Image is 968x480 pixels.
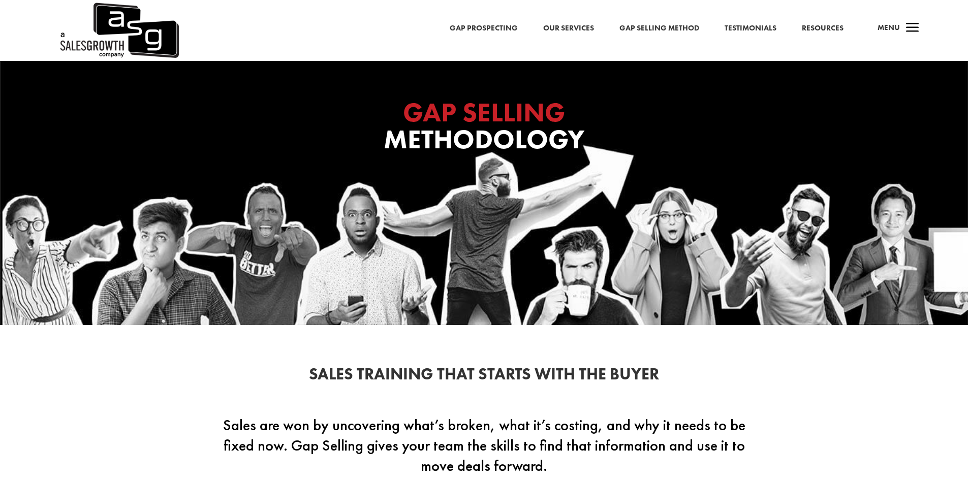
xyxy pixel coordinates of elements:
[210,366,759,388] h2: Sales Training That Starts With the Buyer
[403,95,565,130] span: GAP SELLING
[725,22,776,35] a: Testimonials
[902,18,923,39] span: a
[281,99,688,158] h1: Methodology
[802,22,844,35] a: Resources
[450,22,518,35] a: Gap Prospecting
[878,22,900,33] span: Menu
[619,22,699,35] a: Gap Selling Method
[543,22,594,35] a: Our Services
